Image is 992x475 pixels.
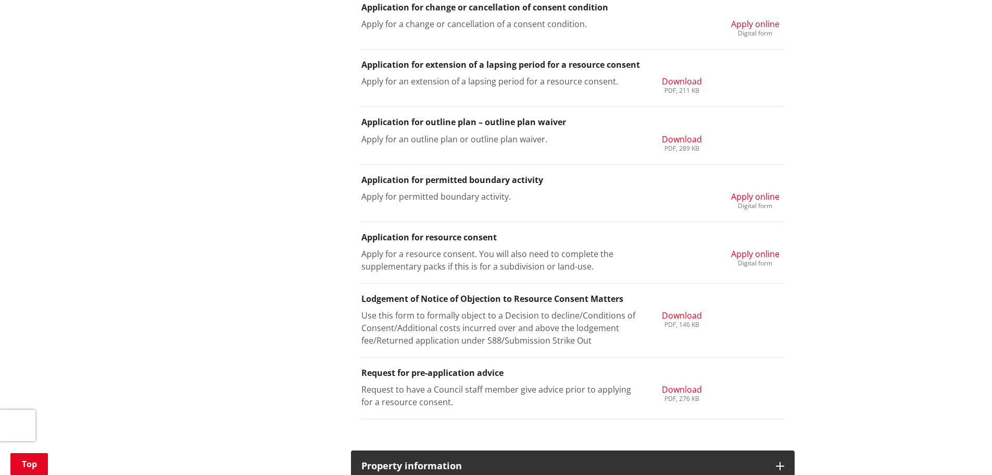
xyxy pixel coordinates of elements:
h3: Lodgement of Notice of Objection to Resource Consent Matters [361,294,784,304]
div: PDF, 289 KB [662,145,702,152]
a: Apply online Digital form [731,248,780,266]
p: Apply for an extension of a lapsing period for a resource consent. [361,75,638,88]
a: Top [10,453,48,475]
span: Apply online [731,18,780,30]
span: Download [662,133,702,145]
span: Apply online [731,248,780,260]
h3: Request for pre-application advice [361,368,784,378]
a: Apply online Digital form [731,18,780,36]
a: Download PDF, 211 KB [662,75,702,94]
a: Download PDF, 276 KB [662,383,702,402]
div: Digital form [731,30,780,36]
div: PDF, 146 KB [662,322,702,328]
p: Apply for a change or cancellation of a consent condition. [361,18,638,30]
h3: Application for extension of a lapsing period for a resource consent [361,60,784,70]
h3: Application for resource consent [361,233,784,242]
a: Apply online Digital form [731,190,780,209]
p: Apply for a resource consent. You will also need to complete the supplementary packs if this is f... [361,248,638,273]
h3: Application for permitted boundary activity [361,175,784,185]
a: Download PDF, 289 KB [662,133,702,152]
h3: Property information [361,461,765,471]
h3: Application for change or cancellation of consent condition [361,3,784,13]
h3: Application for outline plan – outline plan waiver [361,117,784,127]
div: PDF, 276 KB [662,396,702,402]
span: Download [662,76,702,87]
span: Download [662,310,702,321]
div: Digital form [731,203,780,209]
p: Request to have a Council staff member give advice prior to applying for a resource consent. [361,383,638,408]
div: Digital form [731,260,780,266]
span: Download [662,384,702,395]
a: Download PDF, 146 KB [662,309,702,328]
p: Use this form to formally object to a Decision to decline/Conditions of Consent/Additional costs ... [361,309,638,347]
p: Apply for an outline plan or outline plan waiver. [361,133,638,145]
div: PDF, 211 KB [662,88,702,94]
iframe: Messenger Launcher [944,431,982,469]
p: Apply for permitted boundary activity. [361,190,638,203]
span: Apply online [731,191,780,202]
